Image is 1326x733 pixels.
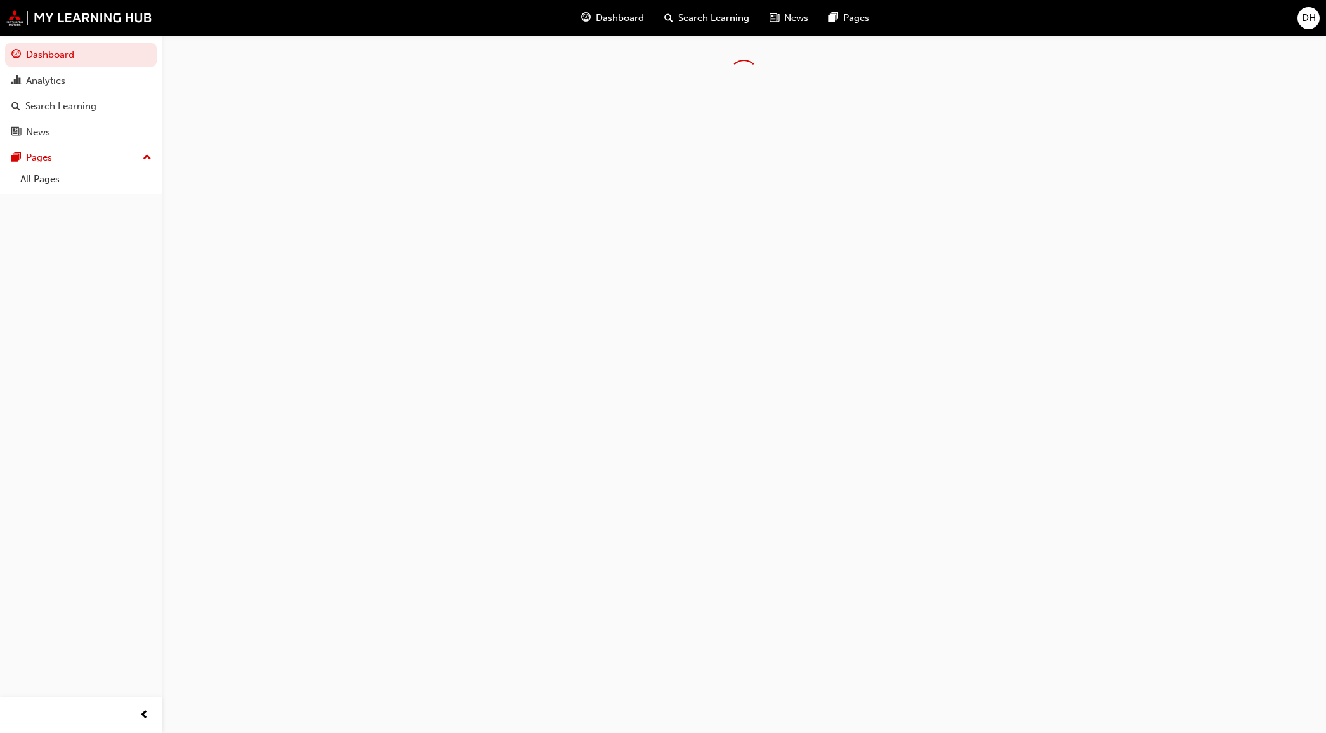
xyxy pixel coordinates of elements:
a: guage-iconDashboard [571,5,654,31]
span: Dashboard [596,11,644,25]
button: DH [1297,7,1320,29]
a: search-iconSearch Learning [654,5,759,31]
span: Pages [843,11,869,25]
a: Analytics [5,69,157,93]
button: DashboardAnalyticsSearch LearningNews [5,41,157,146]
span: search-icon [11,101,20,112]
span: chart-icon [11,76,21,87]
a: Dashboard [5,43,157,67]
img: mmal [6,10,152,26]
a: News [5,121,157,144]
div: Search Learning [25,99,96,114]
button: Pages [5,146,157,169]
span: guage-icon [581,10,591,26]
span: News [784,11,808,25]
a: Search Learning [5,95,157,118]
span: prev-icon [140,708,149,723]
span: Search Learning [678,11,749,25]
span: up-icon [143,150,152,166]
div: Pages [26,150,52,165]
span: pages-icon [829,10,838,26]
span: DH [1302,11,1316,25]
span: news-icon [770,10,779,26]
span: news-icon [11,127,21,138]
a: pages-iconPages [818,5,879,31]
span: guage-icon [11,50,21,61]
div: Analytics [26,74,65,88]
span: pages-icon [11,152,21,164]
a: news-iconNews [759,5,818,31]
div: News [26,125,50,140]
span: search-icon [664,10,673,26]
a: All Pages [15,169,157,189]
